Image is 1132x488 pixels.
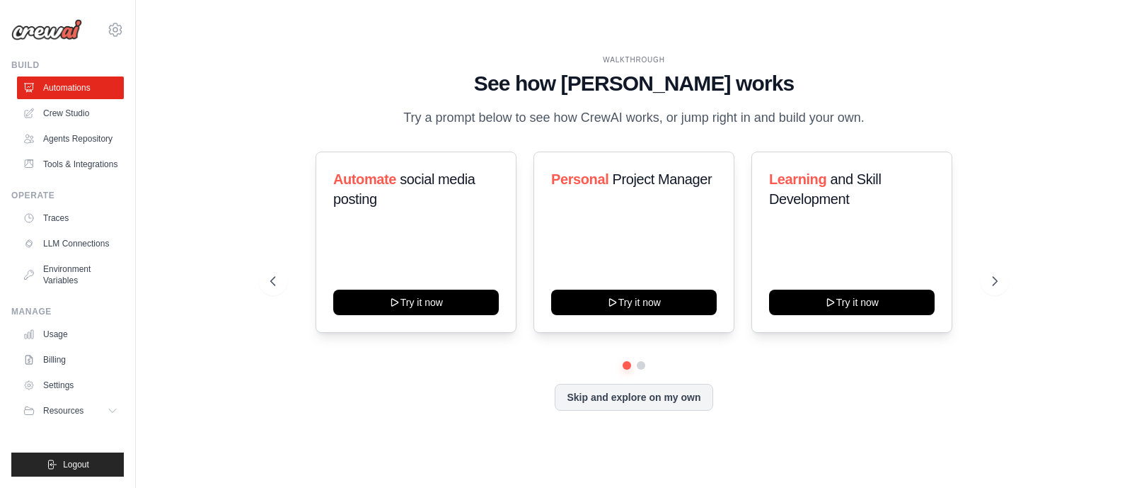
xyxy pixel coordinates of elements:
img: Logo [11,19,82,40]
span: Project Manager [613,171,712,187]
button: Try it now [769,290,935,315]
a: Billing [17,348,124,371]
a: LLM Connections [17,232,124,255]
a: Environment Variables [17,258,124,292]
button: Skip and explore on my own [555,384,712,411]
span: Logout [63,459,89,470]
div: Manage [11,306,124,317]
div: Build [11,59,124,71]
span: and Skill Development [769,171,881,207]
button: Resources [17,399,124,422]
a: Tools & Integrations [17,153,124,176]
a: Usage [17,323,124,346]
span: Automate [333,171,396,187]
a: Agents Repository [17,127,124,150]
a: Crew Studio [17,102,124,125]
a: Traces [17,207,124,229]
span: Personal [551,171,608,187]
span: Learning [769,171,826,187]
span: social media posting [333,171,475,207]
div: Operate [11,190,124,201]
a: Settings [17,374,124,397]
a: Automations [17,76,124,99]
h1: See how [PERSON_NAME] works [270,71,997,96]
p: Try a prompt below to see how CrewAI works, or jump right in and build your own. [396,108,872,128]
div: WALKTHROUGH [270,55,997,65]
button: Logout [11,453,124,477]
button: Try it now [333,290,499,315]
button: Try it now [551,290,717,315]
span: Resources [43,405,83,416]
